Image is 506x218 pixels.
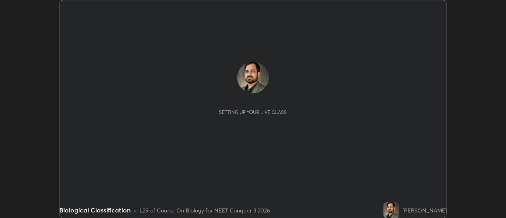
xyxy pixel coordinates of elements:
img: c6f1f51b65ab405e8839512a486be057.jpg [383,202,399,218]
div: • [134,206,136,214]
img: c6f1f51b65ab405e8839512a486be057.jpg [237,62,269,93]
div: [PERSON_NAME] [402,206,447,214]
div: Biological Classification [59,205,130,215]
div: L29 of Course On Biology for NEET Conquer 3 2026 [140,206,270,214]
div: Setting up your live class [219,109,287,115]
